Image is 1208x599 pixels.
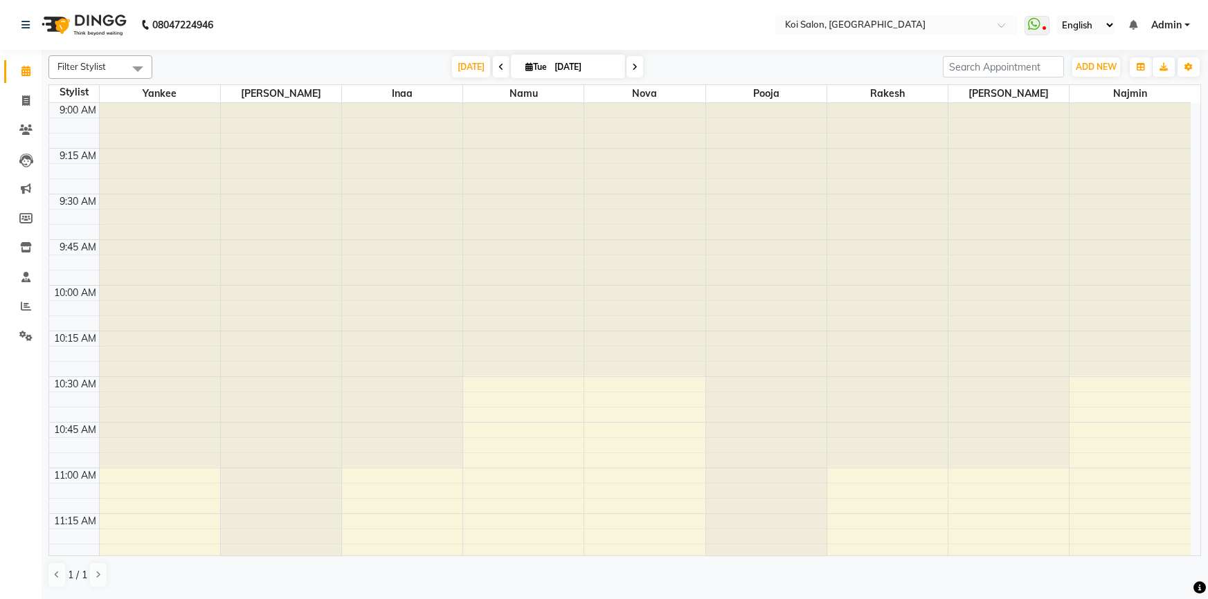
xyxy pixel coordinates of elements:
span: Tue [522,62,550,72]
div: 9:15 AM [57,149,99,163]
span: Yankee [100,85,220,102]
div: 10:00 AM [51,286,99,300]
span: [PERSON_NAME] [948,85,1069,102]
span: Najmin [1070,85,1191,102]
div: 10:45 AM [51,423,99,437]
span: Nova [584,85,705,102]
input: 2025-09-02 [550,57,620,77]
span: [DATE] [452,56,490,77]
input: Search Appointment [943,56,1064,77]
div: 9:30 AM [57,194,99,209]
button: ADD NEW [1072,57,1120,77]
span: Rakesh [827,85,948,102]
span: Pooja [706,85,827,102]
span: ADD NEW [1076,62,1117,72]
b: 08047224946 [152,6,213,44]
span: Filter Stylist [57,61,106,72]
div: 10:15 AM [51,331,99,346]
div: 10:30 AM [51,377,99,391]
div: 11:00 AM [51,468,99,483]
span: [PERSON_NAME] [221,85,341,102]
div: 9:00 AM [57,103,99,118]
div: 11:15 AM [51,514,99,528]
span: 1 / 1 [68,568,87,582]
span: Admin [1151,18,1182,33]
div: Stylist [49,85,99,100]
span: Inaa [342,85,462,102]
div: 9:45 AM [57,240,99,255]
span: Namu [463,85,584,102]
img: logo [35,6,130,44]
